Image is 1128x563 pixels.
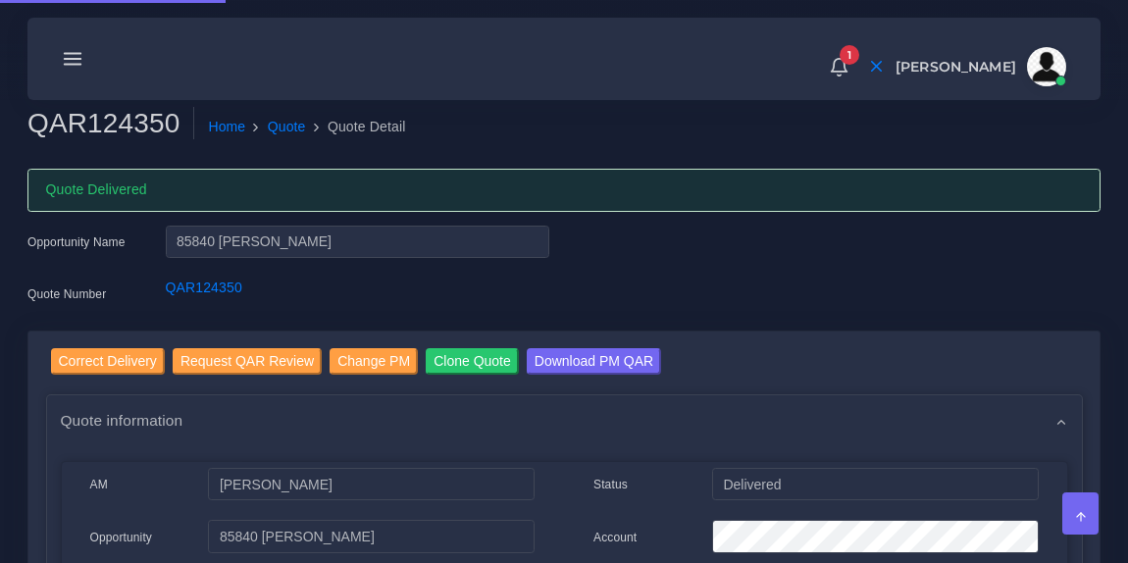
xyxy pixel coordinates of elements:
label: Quote Number [27,285,106,303]
span: Quote information [61,409,183,432]
input: Download PM QAR [527,348,661,375]
label: Opportunity Name [27,233,126,251]
h2: QAR124350 [27,107,194,140]
div: Quote Delivered [27,169,1101,212]
input: Change PM [330,348,418,375]
label: Status [593,476,628,493]
input: Correct Delivery [51,348,165,375]
span: [PERSON_NAME] [896,60,1016,74]
input: Request QAR Review [173,348,322,375]
a: Quote [268,117,306,137]
a: QAR124350 [166,280,242,295]
label: AM [90,476,108,493]
input: Clone Quote [426,348,519,375]
a: 1 [822,56,856,77]
div: Quote information [47,395,1082,445]
a: Home [208,117,245,137]
label: Account [593,529,637,546]
img: avatar [1027,47,1066,86]
span: 1 [840,45,859,65]
li: Quote Detail [306,117,406,137]
label: Opportunity [90,529,153,546]
a: [PERSON_NAME]avatar [886,47,1073,86]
